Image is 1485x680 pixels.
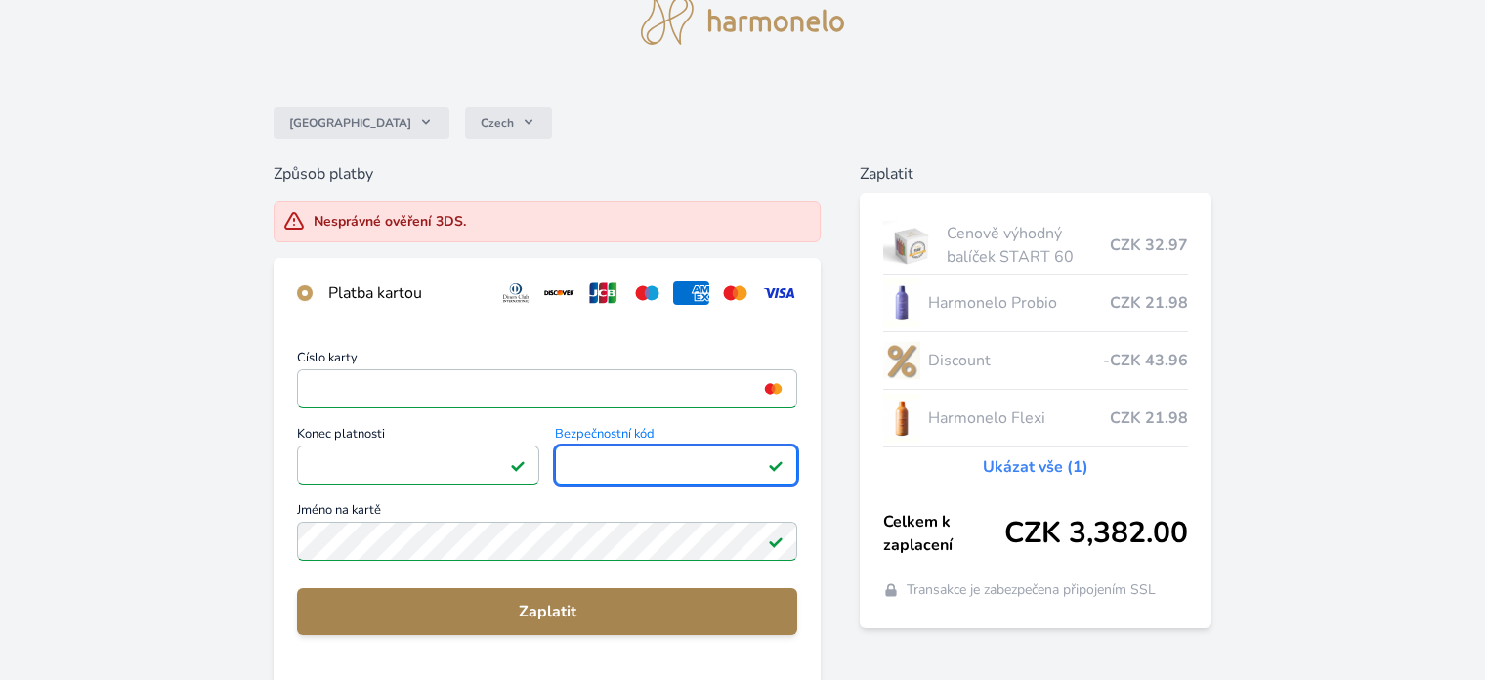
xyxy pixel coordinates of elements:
button: Czech [465,107,552,139]
img: mc.svg [717,281,753,305]
span: Bezpečnostní kód [555,428,797,446]
img: discount-lo.png [883,336,920,385]
div: Nesprávné ověření 3DS. [314,212,466,232]
span: CZK 32.97 [1110,234,1188,257]
span: -CZK 43.96 [1103,349,1188,372]
img: Platné pole [510,457,526,473]
img: Platné pole [768,533,784,549]
span: Číslo karty [297,352,797,369]
img: maestro.svg [629,281,665,305]
iframe: Iframe pro datum vypršení platnosti [306,451,530,479]
img: jcb.svg [585,281,621,305]
span: Celkem k zaplacení [883,510,1004,557]
iframe: Iframe pro číslo karty [306,375,788,403]
a: Ukázat vše (1) [983,455,1088,479]
img: diners.svg [498,281,534,305]
img: discover.svg [541,281,577,305]
h6: Zaplatit [860,162,1211,186]
img: Platné pole [768,457,784,473]
span: Jméno na kartě [297,504,797,522]
span: Transakce je zabezpečena připojením SSL [907,580,1156,600]
div: Platba kartou [328,281,483,305]
button: Zaplatit [297,588,797,635]
span: Harmonelo Flexi [928,406,1110,430]
span: Zaplatit [313,600,782,623]
span: Harmonelo Probio [928,291,1110,315]
img: CLEAN_PROBIO_se_stinem_x-lo.jpg [883,278,920,327]
img: visa.svg [761,281,797,305]
button: [GEOGRAPHIC_DATA] [274,107,449,139]
span: Cenově výhodný balíček START 60 [947,222,1110,269]
img: CLEAN_FLEXI_se_stinem_x-hi_(1)-lo.jpg [883,394,920,443]
span: Czech [481,115,514,131]
span: Konec platnosti [297,428,539,446]
span: CZK 3,382.00 [1004,516,1188,551]
span: [GEOGRAPHIC_DATA] [289,115,411,131]
h6: Způsob platby [274,162,821,186]
span: CZK 21.98 [1110,406,1188,430]
span: CZK 21.98 [1110,291,1188,315]
span: Discount [928,349,1103,372]
img: mc [760,380,786,398]
iframe: Iframe pro bezpečnostní kód [564,451,788,479]
input: Jméno na kartěPlatné pole [297,522,797,561]
img: start.jpg [883,221,939,270]
img: amex.svg [673,281,709,305]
